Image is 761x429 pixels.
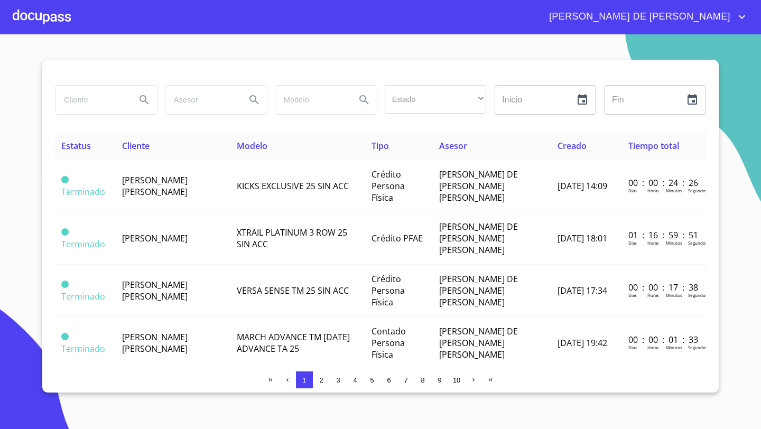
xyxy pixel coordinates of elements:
p: Segundos [688,188,708,193]
span: [PERSON_NAME] [PERSON_NAME] [122,174,188,198]
span: 5 [370,376,374,384]
span: VERSA SENSE TM 25 SIN ACC [237,285,349,296]
span: Terminado [61,333,69,340]
p: 01 : 16 : 59 : 51 [628,229,700,241]
p: Segundos [688,240,708,246]
span: Crédito Persona Física [372,169,405,203]
span: 7 [404,376,407,384]
button: 10 [448,371,465,388]
span: [DATE] 14:09 [558,180,607,192]
span: 6 [387,376,391,384]
span: [PERSON_NAME] DE [PERSON_NAME] [541,8,736,25]
button: 2 [313,371,330,388]
button: account of current user [541,8,748,25]
p: Horas [647,292,659,298]
span: Contado Persona Física [372,325,406,360]
span: [DATE] 19:42 [558,337,607,349]
button: 5 [364,371,380,388]
button: Search [132,87,157,113]
span: Tipo [372,140,389,152]
p: 00 : 00 : 24 : 26 [628,177,700,189]
button: 7 [397,371,414,388]
span: Terminado [61,186,105,198]
span: [PERSON_NAME] [PERSON_NAME] [122,279,188,302]
p: Minutos [666,344,682,350]
p: 00 : 00 : 17 : 38 [628,282,700,293]
p: Minutos [666,292,682,298]
p: Dias [628,344,637,350]
button: 1 [296,371,313,388]
button: Search [351,87,377,113]
span: Modelo [237,140,267,152]
p: Dias [628,292,637,298]
p: Minutos [666,188,682,193]
span: Terminado [61,238,105,250]
span: 8 [421,376,424,384]
p: Horas [647,188,659,193]
p: Minutos [666,240,682,246]
p: Horas [647,240,659,246]
span: [DATE] 18:01 [558,232,607,244]
input: search [275,86,347,114]
span: Terminado [61,228,69,236]
span: [PERSON_NAME] [122,232,188,244]
span: Crédito PFAE [372,232,423,244]
span: 3 [336,376,340,384]
span: Tiempo total [628,140,679,152]
span: Terminado [61,343,105,355]
span: [PERSON_NAME] DE [PERSON_NAME] [PERSON_NAME] [439,221,518,256]
button: Search [242,87,267,113]
span: 4 [353,376,357,384]
p: Horas [647,344,659,350]
span: XTRAIL PLATINUM 3 ROW 25 SIN ACC [237,227,347,250]
span: KICKS EXCLUSIVE 25 SIN ACC [237,180,349,192]
span: 9 [438,376,441,384]
p: Dias [628,188,637,193]
button: 6 [380,371,397,388]
button: 8 [414,371,431,388]
input: search [165,86,237,114]
span: [DATE] 17:34 [558,285,607,296]
p: Segundos [688,292,708,298]
span: Asesor [439,140,467,152]
div: ​ [385,85,486,114]
p: Segundos [688,344,708,350]
button: 4 [347,371,364,388]
span: [PERSON_NAME] DE [PERSON_NAME] [PERSON_NAME] [439,325,518,360]
span: 1 [302,376,306,384]
span: [PERSON_NAME] [PERSON_NAME] [122,331,188,355]
button: 3 [330,371,347,388]
p: 00 : 00 : 01 : 33 [628,334,700,346]
span: Cliente [122,140,150,152]
span: Terminado [61,176,69,183]
span: [PERSON_NAME] DE [PERSON_NAME] [PERSON_NAME] [439,273,518,308]
span: Crédito Persona Física [372,273,405,308]
span: 10 [453,376,460,384]
input: search [55,86,127,114]
span: Creado [558,140,587,152]
button: 9 [431,371,448,388]
span: MARCH ADVANCE TM [DATE] ADVANCE TA 25 [237,331,350,355]
span: [PERSON_NAME] DE [PERSON_NAME] [PERSON_NAME] [439,169,518,203]
span: Estatus [61,140,91,152]
p: Dias [628,240,637,246]
span: Terminado [61,281,69,288]
span: 2 [319,376,323,384]
span: Terminado [61,291,105,302]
